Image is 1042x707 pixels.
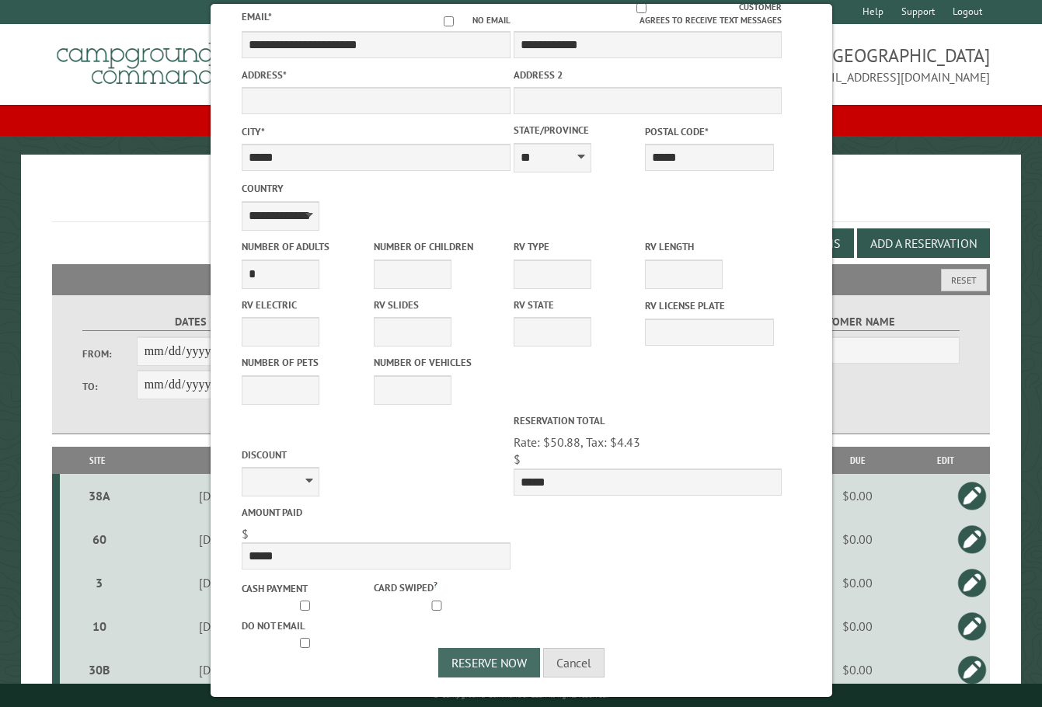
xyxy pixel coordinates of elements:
[242,239,371,254] label: Number of Adults
[242,448,510,462] label: Discount
[814,447,901,474] th: Due
[52,30,246,91] img: Campground Commander
[52,179,990,222] h1: Reservations
[242,181,510,196] label: Country
[242,505,510,520] label: Amount paid
[513,413,781,428] label: Reservation Total
[82,313,298,331] label: Dates
[82,379,136,394] label: To:
[814,648,901,691] td: $0.00
[135,447,343,474] th: Dates
[66,618,132,634] div: 10
[543,648,605,677] button: Cancel
[857,228,990,258] button: Add a Reservation
[82,347,136,361] label: From:
[814,517,901,561] td: $0.00
[242,298,371,312] label: RV Electric
[513,298,642,312] label: RV State
[744,313,959,331] label: Customer Name
[242,526,249,542] span: $
[814,561,901,604] td: $0.00
[513,123,642,138] label: State/Province
[242,124,510,139] label: City
[373,355,502,370] label: Number of Vehicles
[66,662,132,677] div: 30B
[433,579,437,590] a: ?
[513,239,642,254] label: RV Type
[138,575,340,590] div: [DATE] - [DATE]
[138,531,340,547] div: [DATE] - [DATE]
[814,604,901,648] td: $0.00
[645,298,774,313] label: RV License Plate
[60,447,135,474] th: Site
[544,3,739,13] input: Customer agrees to receive text messages
[438,648,540,677] button: Reserve Now
[66,531,132,547] div: 60
[901,447,990,474] th: Edit
[645,239,774,254] label: RV Length
[373,298,502,312] label: RV Slides
[645,124,774,139] label: Postal Code
[814,474,901,517] td: $0.00
[138,662,340,677] div: [DATE] - [DATE]
[373,239,502,254] label: Number of Children
[424,14,510,27] label: No email
[66,575,132,590] div: 3
[138,488,340,503] div: [DATE] - [DATE]
[242,581,371,596] label: Cash payment
[513,434,639,450] span: Rate: $50.88, Tax: $4.43
[66,488,132,503] div: 38A
[52,264,990,294] h2: Filters
[513,451,520,467] span: $
[513,1,781,27] label: Customer agrees to receive text messages
[138,618,340,634] div: [DATE] - [DATE]
[242,355,371,370] label: Number of Pets
[424,16,472,26] input: No email
[242,68,510,82] label: Address
[433,690,608,700] small: © Campground Commander LLC. All rights reserved.
[242,618,371,633] label: Do not email
[242,10,272,23] label: Email
[373,578,502,595] label: Card swiped
[941,269,987,291] button: Reset
[513,68,781,82] label: Address 2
